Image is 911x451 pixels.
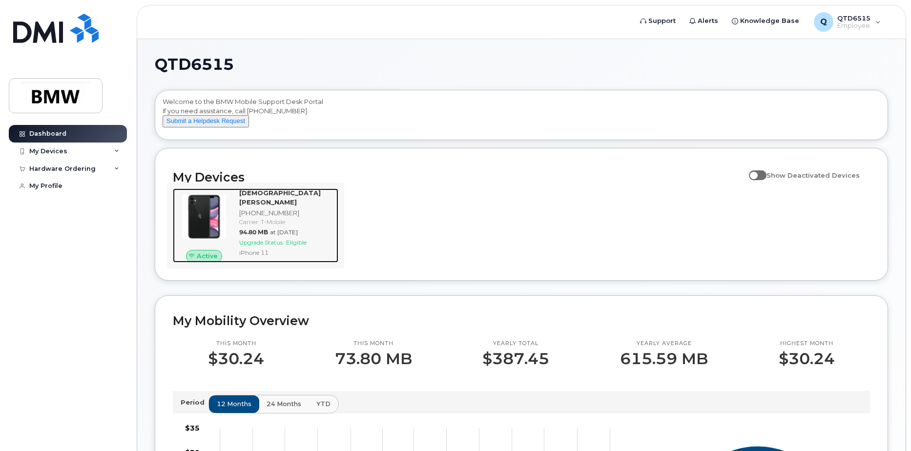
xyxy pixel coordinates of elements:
[286,239,307,246] span: Eligible
[181,193,228,240] img: iPhone_11.jpg
[779,340,835,348] p: Highest month
[163,115,249,127] button: Submit a Helpdesk Request
[270,228,298,236] span: at [DATE]
[239,248,334,257] div: iPhone 11
[239,189,321,206] strong: [DEMOGRAPHIC_DATA][PERSON_NAME]
[163,97,880,136] div: Welcome to the BMW Mobile Support Desk Portal If you need assistance, call [PHONE_NUMBER].
[173,170,744,184] h2: My Devices
[239,208,334,218] div: [PHONE_NUMBER]
[185,424,200,432] tspan: $35
[163,117,249,124] a: Submit a Helpdesk Request
[173,313,870,328] h2: My Mobility Overview
[208,340,264,348] p: This month
[766,171,860,179] span: Show Deactivated Devices
[155,57,234,72] span: QTD6515
[482,350,549,368] p: $387.45
[267,399,301,409] span: 24 months
[197,251,218,261] span: Active
[239,239,284,246] span: Upgrade Status:
[239,218,334,226] div: Carrier: T-Mobile
[335,350,412,368] p: 73.80 MB
[779,350,835,368] p: $30.24
[181,398,208,407] p: Period
[316,399,331,409] span: YTD
[482,340,549,348] p: Yearly total
[620,340,708,348] p: Yearly average
[749,166,757,174] input: Show Deactivated Devices
[335,340,412,348] p: This month
[173,188,338,263] a: Active[DEMOGRAPHIC_DATA][PERSON_NAME][PHONE_NUMBER]Carrier: T-Mobile94.80 MBat [DATE]Upgrade Stat...
[239,228,268,236] span: 94.80 MB
[869,409,904,444] iframe: Messenger Launcher
[620,350,708,368] p: 615.59 MB
[208,350,264,368] p: $30.24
